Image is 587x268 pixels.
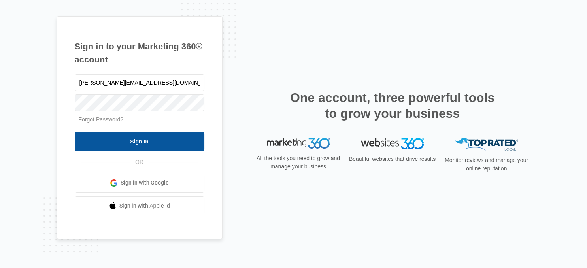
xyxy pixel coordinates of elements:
a: Forgot Password? [79,116,124,123]
span: OR [130,158,149,166]
img: Marketing 360 [267,138,330,149]
p: Beautiful websites that drive results [348,155,437,163]
span: Sign in with Google [121,179,169,187]
img: Websites 360 [361,138,424,149]
input: Sign In [75,132,204,151]
span: Sign in with Apple Id [119,202,170,210]
h2: One account, three powerful tools to grow your business [288,90,497,121]
p: Monitor reviews and manage your online reputation [442,156,531,173]
a: Sign in with Google [75,174,204,193]
a: Sign in with Apple Id [75,196,204,215]
input: Email [75,74,204,91]
img: Top Rated Local [455,138,518,151]
h1: Sign in to your Marketing 360® account [75,40,204,66]
p: All the tools you need to grow and manage your business [254,154,343,171]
